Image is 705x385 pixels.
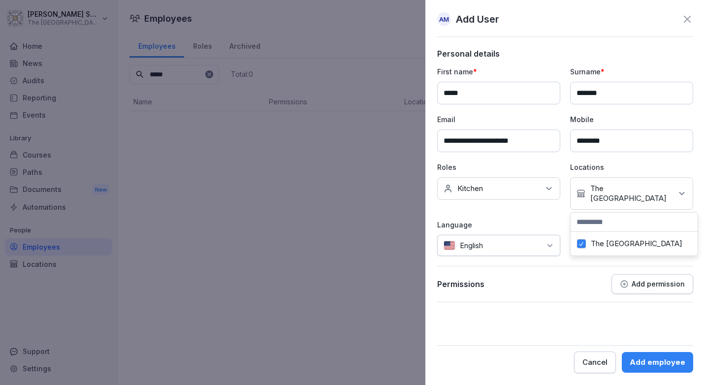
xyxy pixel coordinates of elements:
[591,239,682,248] label: The [GEOGRAPHIC_DATA]
[570,114,693,125] p: Mobile
[582,357,608,368] div: Cancel
[590,184,672,203] p: The [GEOGRAPHIC_DATA]
[632,280,685,288] p: Add permission
[437,12,451,26] div: AM
[437,66,560,77] p: First name
[456,12,499,27] p: Add User
[574,352,616,373] button: Cancel
[437,162,560,172] p: Roles
[457,184,483,193] p: Kitchen
[622,352,693,373] button: Add employee
[444,241,455,250] img: us.svg
[437,279,484,289] p: Permissions
[570,162,693,172] p: Locations
[437,220,560,230] p: Language
[437,49,693,59] p: Personal details
[570,66,693,77] p: Surname
[437,235,560,256] div: English
[611,274,693,294] button: Add permission
[630,357,685,368] div: Add employee
[437,114,560,125] p: Email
